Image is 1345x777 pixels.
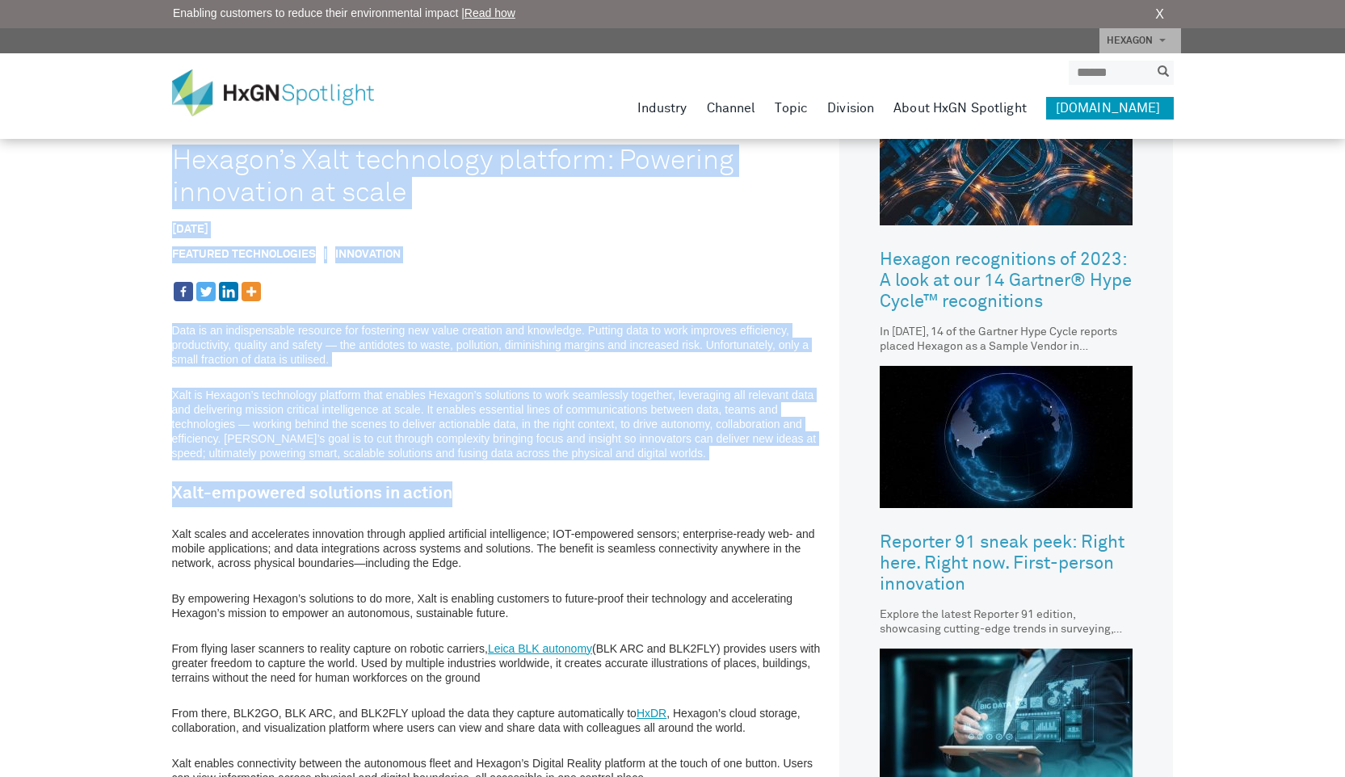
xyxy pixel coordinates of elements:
time: [DATE] [172,224,208,235]
a: Twitter [196,282,216,301]
h1: Hexagon’s Xalt technology platform: Powering innovation at scale [172,145,785,209]
img: Hexagon recognitions of 2023: A look at our 14 Gartner® Hype Cycle™ recognitions [880,83,1133,225]
a: Reporter 91 sneak peek: Right here. Right now. First-person innovation [880,520,1133,607]
a: HxDR [637,707,666,720]
p: By empowering Hexagon’s solutions to do more, Xalt is enabling customers to future-proof their te... [172,591,832,620]
a: Hexagon recognitions of 2023: A look at our 14 Gartner® Hype Cycle™ recognitions [880,237,1133,325]
a: About HxGN Spotlight [893,97,1027,120]
a: Innovation [335,249,401,260]
h2: Xalt-empowered solutions in action [172,481,832,507]
p: Xalt scales and accelerates innovation through applied artificial intelligence; IOT-empowered sen... [172,527,832,570]
span: | [316,246,335,263]
a: Industry [637,97,687,120]
a: Division [827,97,874,120]
a: Linkedin [219,282,238,301]
a: HEXAGON [1099,28,1181,53]
a: More [242,282,261,301]
p: From there, BLK2GO, BLK ARC, and BLK2FLY upload the data they capture automatically to , Hexagon’... [172,706,832,735]
p: Data is an indispensable resource for fostering new value creation and knowledge. Putting data to... [172,323,832,367]
span: Enabling customers to reduce their environmental impact | [173,5,515,22]
a: Leica BLK autonomy [488,642,592,655]
img: Reporter 91 sneak peek: Right here. Right now. First-person innovation [880,366,1133,508]
a: X [1155,5,1164,24]
a: Channel [707,97,756,120]
a: [DOMAIN_NAME] [1046,97,1174,120]
img: HxGN Spotlight [172,69,398,116]
a: Facebook [174,282,193,301]
p: Xalt is Hexagon’s technology platform that enables Hexagon’s solutions to work seamlessly togethe... [172,388,832,460]
a: Read how [464,6,515,19]
a: Topic [775,97,808,120]
div: Explore the latest Reporter 91 edition, showcasing cutting-edge trends in surveying, geospatial c... [880,607,1133,636]
div: In [DATE], 14 of the Gartner Hype Cycle reports placed Hexagon as a Sample Vendor in respective t... [880,325,1133,354]
p: From flying laser scanners to reality capture on robotic carriers, (BLK ARC and BLK2FLY) provides... [172,641,832,685]
a: Featured Technologies [172,249,316,260]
